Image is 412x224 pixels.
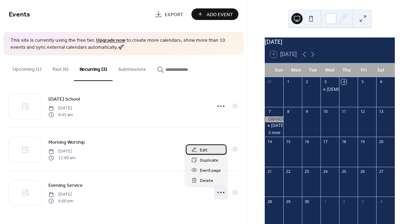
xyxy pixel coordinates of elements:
div: 3 [323,79,328,84]
div: 10 [323,109,328,114]
span: [DATE] [48,105,73,111]
button: Recurring (3) [74,55,113,81]
div: 4 [378,199,384,204]
div: [DATE] [265,38,395,46]
div: 25 [341,169,346,174]
div: 4 [341,79,346,84]
div: 24 [323,169,328,174]
span: Edit [200,147,208,154]
div: 12 [360,109,365,114]
a: [DATE] School [48,95,80,103]
div: 30 [304,199,309,204]
div: 21 [267,169,272,174]
div: Sat [372,63,389,77]
div: 13 [378,109,384,114]
div: 9 [304,109,309,114]
span: Add Event [207,11,233,18]
div: 27 [378,169,384,174]
span: Evening Service [48,182,83,189]
span: 9:45 am [48,111,73,118]
a: Upgrade now [96,36,126,45]
div: 31 [267,79,272,84]
div: 7 [267,109,272,114]
div: 2 [304,79,309,84]
div: [DATE] School [271,123,299,129]
span: Event page [200,167,221,174]
div: 23 [304,169,309,174]
span: Duplicate [200,157,218,164]
span: This site is currently using the free tier. to create more calendars, show more than 10 events an... [11,37,237,51]
a: Morning Worship [48,138,85,146]
div: 15 [285,139,291,144]
div: Sun [270,63,287,77]
span: [DATE] [48,148,75,155]
span: 6:00 pm [48,198,73,204]
div: Fri [355,63,372,77]
button: Past (6) [47,55,74,80]
span: Delete [200,177,213,184]
span: Export [165,11,183,18]
div: 6 [378,79,384,84]
button: 2 more [266,129,283,135]
div: 1 [323,199,328,204]
div: 11 [341,109,346,114]
div: 3 [360,199,365,204]
div: 17 [323,139,328,144]
div: 22 [285,169,291,174]
div: Tue [304,63,321,77]
div: 18 [341,139,346,144]
div: 26 [360,169,365,174]
div: Wed [321,63,338,77]
div: 1 [285,79,291,84]
div: Thu [338,63,355,77]
span: [DATE] [48,191,73,198]
span: Morning Worship [48,139,85,146]
div: Mon [287,63,304,77]
div: 19 [360,139,365,144]
div: 20 [378,139,384,144]
div: 2 [341,199,346,204]
div: Sunday School [265,123,283,129]
div: 5 [360,79,365,84]
div: 14 [267,139,272,144]
span: [DATE] School [48,96,80,103]
button: Submissions [113,55,151,80]
div: 8 [285,109,291,114]
a: Export [150,8,189,20]
div: 16 [304,139,309,144]
button: Upcoming (1) [7,55,47,80]
div: 28 [267,199,272,204]
div: GRANDPARENT'S DAY [265,116,283,122]
button: Add Event [191,8,238,20]
div: 29 [285,199,291,204]
span: Events [9,8,30,21]
a: Evening Service [48,181,83,189]
span: 11:00 am [48,155,75,161]
div: Bible Study / Prayer Meeting [320,87,339,93]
